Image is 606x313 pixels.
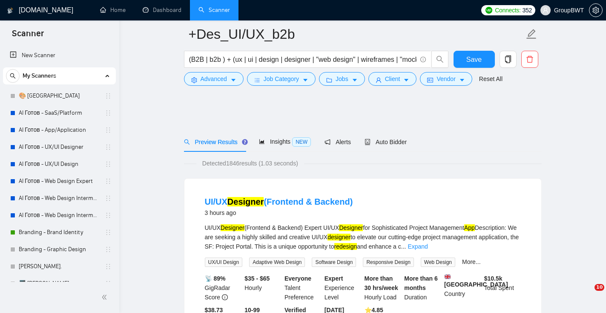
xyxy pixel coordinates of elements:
[19,122,100,139] a: AI Готов - App/Application
[325,275,343,282] b: Expert
[484,275,503,282] b: $ 10.5k
[201,74,227,84] span: Advanced
[105,110,112,116] span: holder
[403,77,409,83] span: caret-down
[189,23,524,45] input: Scanner name...
[339,224,363,231] mark: Designer
[23,67,56,84] span: My Scanners
[432,55,448,63] span: search
[105,212,112,219] span: holder
[105,280,112,287] span: holder
[221,224,244,231] mark: Designer
[184,139,245,145] span: Preview Results
[205,197,353,206] a: UI/UXDesigner(Frontend & Backend)
[292,137,311,147] span: NEW
[363,258,414,267] span: Responsive Design
[105,229,112,236] span: holder
[247,72,316,86] button: barsJob Categorycaret-down
[243,274,283,302] div: Hourly
[101,293,110,301] span: double-left
[205,223,521,251] div: UI/UX (Frontend & Backend) Expert UI/UX for Sophisticated Project Management Description: We are ...
[479,74,503,84] a: Reset All
[466,54,482,65] span: Save
[500,51,517,68] button: copy
[184,72,244,86] button: settingAdvancedcaret-down
[259,138,311,145] span: Insights
[577,284,597,304] iframe: Intercom live chat
[105,195,112,202] span: holder
[445,274,451,280] img: 🇬🇧
[19,87,100,104] a: 🎨 [GEOGRAPHIC_DATA]
[589,3,603,17] button: setting
[420,72,472,86] button: idcardVendorcaret-down
[404,275,438,291] b: More than 6 months
[259,139,265,145] span: area-chart
[437,74,455,84] span: Vendor
[205,275,226,282] b: 📡 89%
[431,51,448,68] button: search
[19,258,100,275] a: [PERSON_NAME].
[105,263,112,270] span: holder
[105,144,112,151] span: holder
[595,284,604,291] span: 10
[589,7,602,14] span: setting
[105,127,112,133] span: holder
[7,4,13,17] img: logo
[198,6,230,14] a: searchScanner
[203,274,243,302] div: GigRadar Score
[454,51,495,68] button: Save
[385,74,400,84] span: Client
[365,139,370,145] span: robot
[284,275,311,282] b: Everyone
[230,77,236,83] span: caret-down
[352,77,358,83] span: caret-down
[19,207,100,224] a: AI Готов - Web Design Intermediate минус Development
[283,274,323,302] div: Talent Preference
[462,258,481,265] a: More...
[19,190,100,207] a: AI Готов - Web Design Intermediate минус Developer
[521,51,538,68] button: delete
[264,74,299,84] span: Job Category
[3,47,116,64] li: New Scanner
[365,139,407,145] span: Auto Bidder
[401,243,406,250] span: ...
[254,77,260,83] span: bars
[241,138,249,146] div: Tooltip anchor
[421,258,455,267] span: Web Design
[442,274,483,302] div: Country
[143,6,181,14] a: dashboardDashboard
[526,29,537,40] span: edit
[334,243,357,250] mark: redesign
[105,178,112,185] span: holder
[5,27,51,45] span: Scanner
[10,47,109,64] a: New Scanner
[420,57,426,62] span: info-circle
[464,224,475,231] mark: App
[244,275,270,282] b: $35 - $65
[189,54,416,65] input: Search Freelance Jobs...
[523,6,532,15] span: 352
[222,294,228,300] span: info-circle
[19,224,100,241] a: Branding - Brand Identity
[19,173,100,190] a: AI Готов - Web Design Expert
[336,74,348,84] span: Jobs
[191,77,197,83] span: setting
[105,93,112,99] span: holder
[325,139,330,145] span: notification
[408,243,428,250] a: Expand
[302,77,308,83] span: caret-down
[6,69,20,83] button: search
[205,208,353,218] div: 3 hours ago
[495,6,520,15] span: Connects:
[427,77,433,83] span: idcard
[402,274,442,302] div: Duration
[365,275,398,291] b: More than 30 hrs/week
[19,139,100,156] a: AI Готов - UX/UI Designer
[105,246,112,253] span: holder
[184,139,190,145] span: search
[205,258,243,267] span: UX/UI Design
[249,258,305,267] span: Adaptive Web Design
[19,275,100,292] a: 🖥️ [PERSON_NAME]
[522,55,538,63] span: delete
[319,72,365,86] button: folderJobscaret-down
